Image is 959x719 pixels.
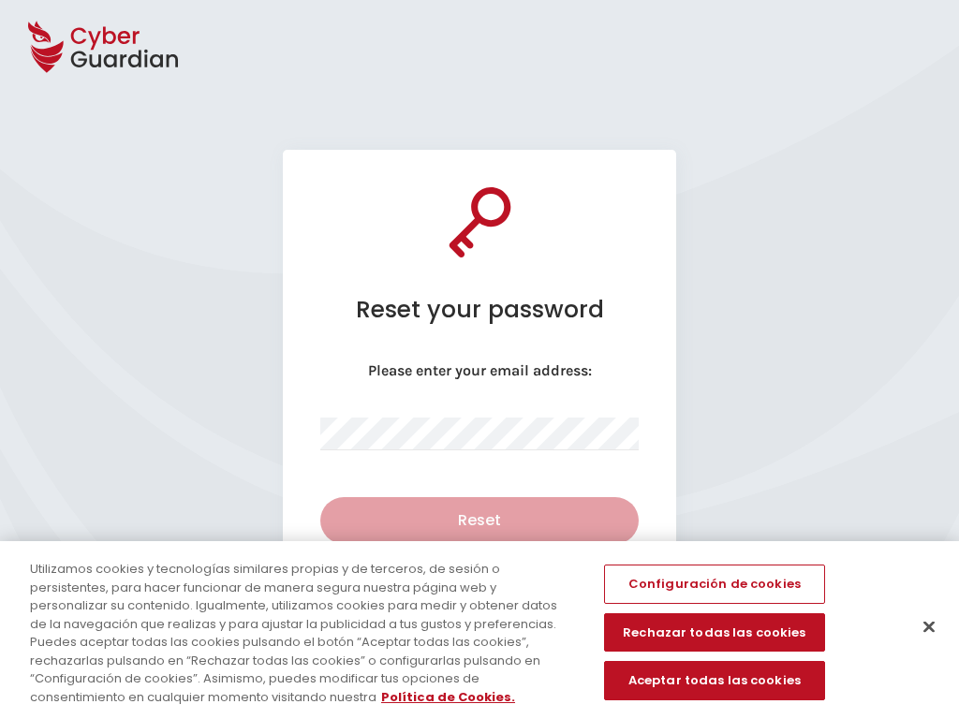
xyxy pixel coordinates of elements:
button: Aceptar todas las cookies [604,661,825,700]
button: Configuración de cookies [604,565,825,604]
h1: Reset your password [320,295,639,324]
div: Utilizamos cookies y tecnologías similares propias y de terceros, de sesión o persistentes, para ... [30,560,575,706]
a: Más información sobre su privacidad, se abre en una nueva pestaña [381,688,515,706]
button: Rechazar todas las cookies [604,613,825,653]
div: Reset [334,509,625,532]
p: Please enter your email address: [320,361,639,380]
button: Cerrar [908,607,950,648]
button: Reset [320,497,639,544]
